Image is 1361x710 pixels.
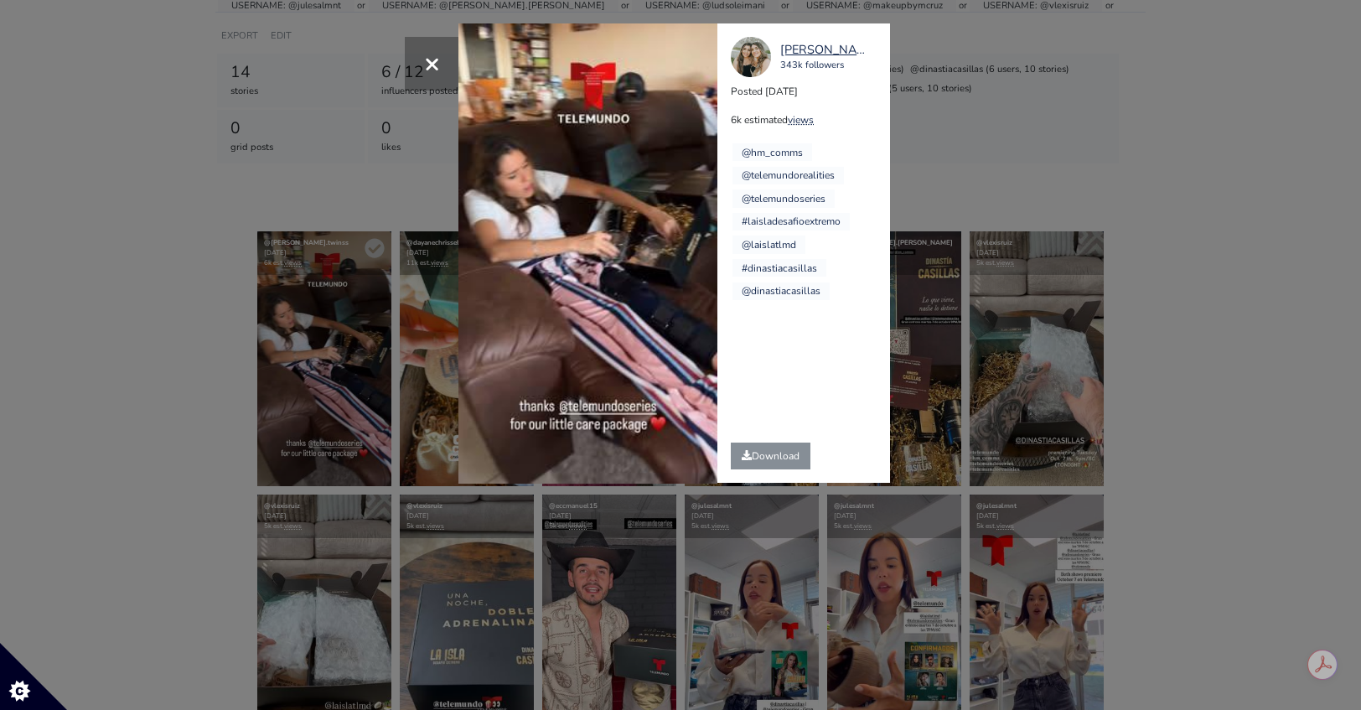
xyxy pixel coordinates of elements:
[742,146,803,159] a: @hm_comms
[780,59,874,73] div: 343k followers
[405,37,458,91] button: Close
[742,284,820,298] a: @dinastiacasillas
[742,238,796,251] a: @laislatlmd
[742,262,817,275] a: #dinastiacasillas
[731,37,771,77] img: 711259293.jpg
[731,84,889,99] p: Posted [DATE]
[731,112,889,127] p: 6k estimated
[780,41,874,60] a: [PERSON_NAME].twinss
[458,23,717,484] video: Your browser does not support HTML5 video.
[731,443,810,469] a: Download
[424,45,440,81] span: ×
[742,215,841,228] a: #laisladesafioextremo
[742,168,835,182] a: @telemundorealities
[788,113,814,127] a: views
[742,192,825,205] a: @telemundoseries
